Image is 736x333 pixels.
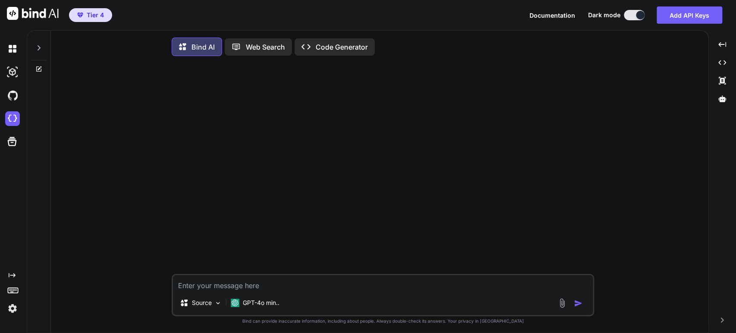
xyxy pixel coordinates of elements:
img: Pick Models [214,299,222,307]
img: darkAi-studio [5,65,20,79]
img: Bind AI [7,7,59,20]
img: githubDark [5,88,20,103]
span: Documentation [529,12,575,19]
button: premiumTier 4 [69,8,112,22]
img: premium [77,13,83,18]
img: darkChat [5,41,20,56]
img: icon [574,299,583,308]
p: GPT-4o min.. [243,298,279,307]
p: Web Search [246,42,285,52]
img: cloudideIcon [5,111,20,126]
span: Tier 4 [87,11,104,19]
span: Dark mode [588,11,620,19]
p: Bind can provide inaccurate information, including about people. Always double-check its answers.... [172,318,594,324]
img: settings [5,301,20,316]
p: Bind AI [191,42,215,52]
p: Source [192,298,212,307]
p: Code Generator [316,42,368,52]
img: GPT-4o mini [231,298,239,307]
img: attachment [557,298,567,308]
button: Add API Keys [657,6,722,24]
button: Documentation [529,11,575,20]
